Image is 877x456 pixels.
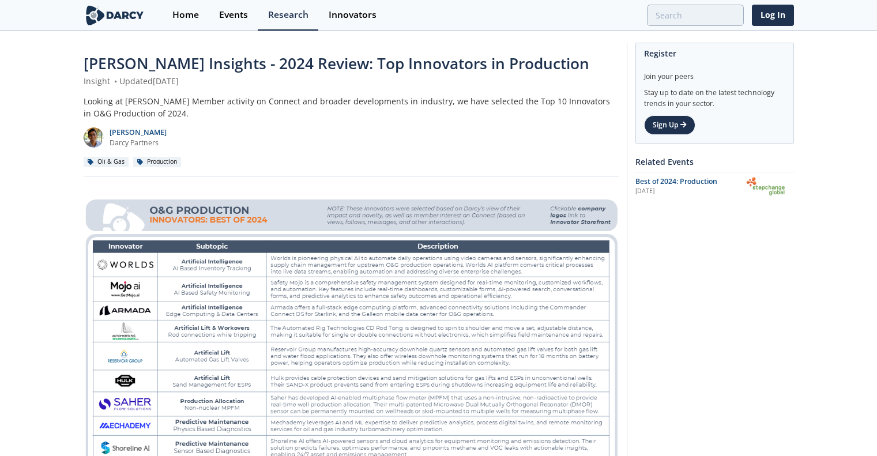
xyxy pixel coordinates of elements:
iframe: chat widget [829,410,865,444]
img: logo-wide.svg [84,5,146,25]
span: Best of 2024: Production [635,176,717,186]
a: Log In [752,5,794,26]
div: Research [268,10,308,20]
div: Related Events [635,152,794,172]
div: Production [133,157,182,167]
p: Darcy Partners [110,138,167,148]
div: Oil & Gas [84,157,129,167]
div: Insight Updated [DATE] [84,75,619,87]
div: Events [219,10,248,20]
span: • [112,76,119,86]
span: [PERSON_NAME] Insights - 2024 Review: Top Innovators in Production [84,53,589,74]
a: Best of 2024: Production [DATE] StepChange Global Ltd [635,176,794,197]
div: Register [644,43,785,63]
a: Sign Up [644,115,695,135]
p: [PERSON_NAME] [110,127,167,138]
div: Join your peers [644,63,785,82]
div: [DATE] [635,187,737,196]
div: Innovators [329,10,377,20]
div: Stay up to date on the latest technology trends in your sector. [644,82,785,109]
div: Home [172,10,199,20]
input: Advanced Search [647,5,744,26]
div: Looking at [PERSON_NAME] Member activity on Connect and broader developments in industry, we have... [84,95,619,119]
img: StepChange Global Ltd [746,176,791,197]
